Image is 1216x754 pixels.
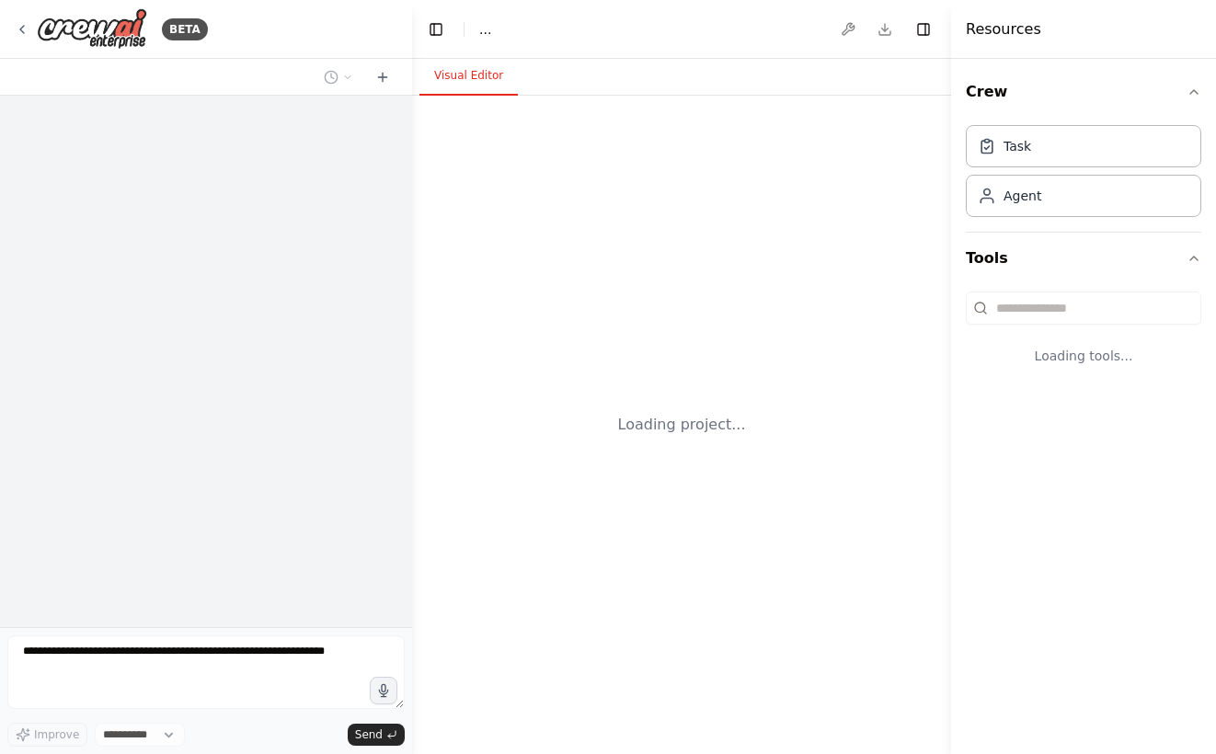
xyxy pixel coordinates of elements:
button: Start a new chat [368,66,397,88]
button: Send [348,724,405,746]
nav: breadcrumb [479,20,491,39]
button: Hide left sidebar [423,17,449,42]
button: Click to speak your automation idea [370,677,397,704]
span: Send [355,727,383,742]
button: Crew [966,66,1201,118]
div: Task [1004,137,1031,155]
button: Tools [966,233,1201,284]
div: Tools [966,284,1201,394]
h4: Resources [966,18,1041,40]
button: Hide right sidebar [911,17,936,42]
button: Switch to previous chat [316,66,361,88]
div: Loading tools... [966,332,1201,380]
div: BETA [162,18,208,40]
div: Agent [1004,187,1041,205]
img: Logo [37,8,147,50]
span: Improve [34,727,79,742]
button: Visual Editor [419,57,518,96]
span: ... [479,20,491,39]
button: Improve [7,723,87,747]
div: Crew [966,118,1201,232]
div: Loading project... [618,414,746,436]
